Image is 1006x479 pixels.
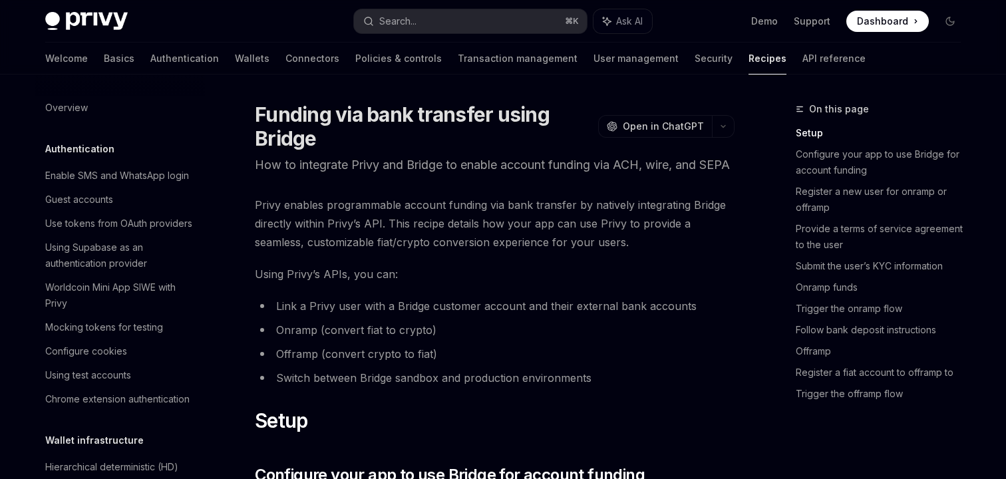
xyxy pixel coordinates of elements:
[593,43,679,75] a: User management
[802,43,866,75] a: API reference
[255,297,735,315] li: Link a Privy user with a Bridge customer account and their external bank accounts
[255,369,735,387] li: Switch between Bridge sandbox and production environments
[45,319,163,335] div: Mocking tokens for testing
[255,345,735,363] li: Offramp (convert crypto to fiat)
[846,11,929,32] a: Dashboard
[355,43,442,75] a: Policies & controls
[598,115,712,138] button: Open in ChatGPT
[45,43,88,75] a: Welcome
[623,120,704,133] span: Open in ChatGPT
[45,343,127,359] div: Configure cookies
[796,255,971,277] a: Submit the user’s KYC information
[379,13,417,29] div: Search...
[35,164,205,188] a: Enable SMS and WhatsApp login
[794,15,830,28] a: Support
[796,181,971,218] a: Register a new user for onramp or offramp
[45,279,197,311] div: Worldcoin Mini App SIWE with Privy
[45,432,144,448] h5: Wallet infrastructure
[45,192,113,208] div: Guest accounts
[45,12,128,31] img: dark logo
[35,96,205,120] a: Overview
[150,43,219,75] a: Authentication
[796,218,971,255] a: Provide a terms of service agreement to the user
[35,236,205,275] a: Using Supabase as an authentication provider
[35,315,205,339] a: Mocking tokens for testing
[796,144,971,181] a: Configure your app to use Bridge for account funding
[45,391,190,407] div: Chrome extension authentication
[45,239,197,271] div: Using Supabase as an authentication provider
[255,196,735,251] span: Privy enables programmable account funding via bank transfer by natively integrating Bridge direc...
[45,216,192,232] div: Use tokens from OAuth providers
[35,363,205,387] a: Using test accounts
[35,212,205,236] a: Use tokens from OAuth providers
[35,387,205,411] a: Chrome extension authentication
[45,100,88,116] div: Overview
[857,15,908,28] span: Dashboard
[751,15,778,28] a: Demo
[35,188,205,212] a: Guest accounts
[616,15,643,28] span: Ask AI
[255,156,735,174] p: How to integrate Privy and Bridge to enable account funding via ACH, wire, and SEPA
[104,43,134,75] a: Basics
[809,101,869,117] span: On this page
[565,16,579,27] span: ⌘ K
[45,168,189,184] div: Enable SMS and WhatsApp login
[285,43,339,75] a: Connectors
[35,339,205,363] a: Configure cookies
[255,408,307,432] span: Setup
[255,321,735,339] li: Onramp (convert fiat to crypto)
[593,9,652,33] button: Ask AI
[255,265,735,283] span: Using Privy’s APIs, you can:
[796,383,971,404] a: Trigger the offramp flow
[939,11,961,32] button: Toggle dark mode
[45,367,131,383] div: Using test accounts
[796,362,971,383] a: Register a fiat account to offramp to
[796,319,971,341] a: Follow bank deposit instructions
[255,102,593,150] h1: Funding via bank transfer using Bridge
[796,122,971,144] a: Setup
[354,9,587,33] button: Search...⌘K
[796,298,971,319] a: Trigger the onramp flow
[45,141,114,157] h5: Authentication
[458,43,578,75] a: Transaction management
[749,43,786,75] a: Recipes
[35,275,205,315] a: Worldcoin Mini App SIWE with Privy
[796,277,971,298] a: Onramp funds
[796,341,971,362] a: Offramp
[235,43,269,75] a: Wallets
[695,43,733,75] a: Security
